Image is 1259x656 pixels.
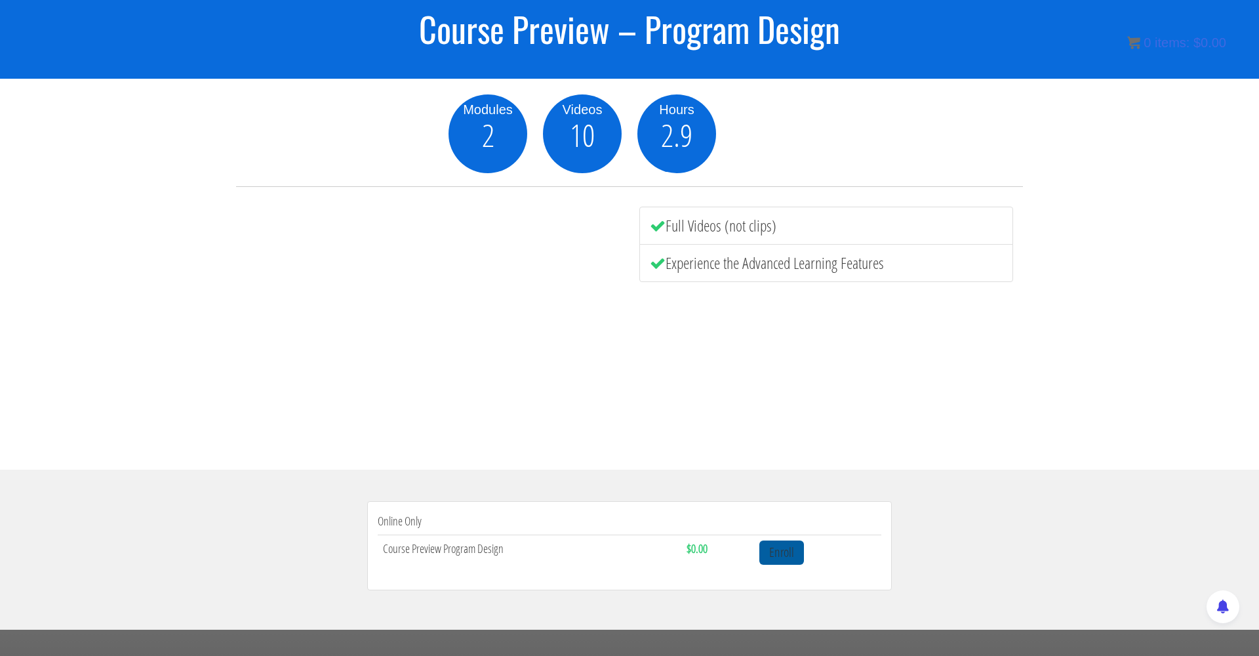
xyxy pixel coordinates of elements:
[1144,35,1151,50] span: 0
[378,515,881,528] h4: Online Only
[661,119,692,151] span: 2.9
[637,100,716,119] div: Hours
[1127,35,1226,50] a: 0 items: $0.00
[1193,35,1226,50] bdi: 0.00
[1193,35,1201,50] span: $
[378,535,681,569] td: Course Preview Program Design
[482,119,494,151] span: 2
[543,100,622,119] div: Videos
[639,244,1013,282] li: Experience the Advanced Learning Features
[639,207,1013,245] li: Full Videos (not clips)
[687,541,708,556] strong: $0.00
[449,100,527,119] div: Modules
[1127,36,1140,49] img: icon11.png
[1155,35,1189,50] span: items:
[759,541,804,565] a: Enroll
[570,119,595,151] span: 10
